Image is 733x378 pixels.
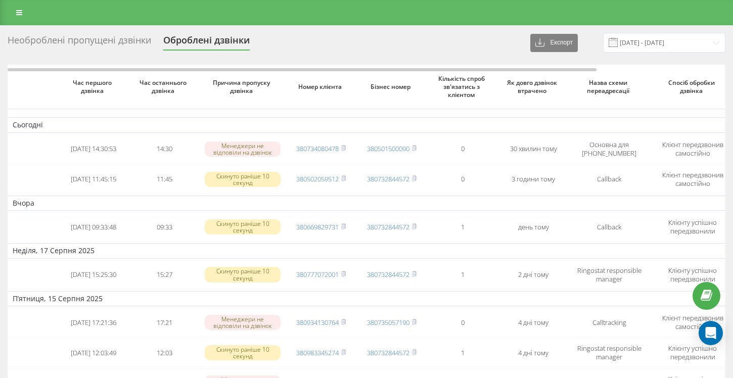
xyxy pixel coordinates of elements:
[163,35,250,51] div: Оброблені дзвінки
[205,315,281,330] div: Менеджери не відповіли на дзвінок
[205,345,281,360] div: Скинуто раніше 10 секунд
[58,213,129,241] td: [DATE] 09:33:48
[498,339,569,367] td: 4 дні тому
[577,79,641,94] span: Назва схеми переадресації
[129,308,200,337] td: 17:21
[367,222,409,231] a: 380732844572
[367,144,409,153] a: 380501500090
[367,174,409,183] a: 380732844572
[205,172,281,187] div: Скинуто раніше 10 секунд
[205,267,281,282] div: Скинуто раніше 10 секунд
[367,318,409,327] a: 380735057190
[129,339,200,367] td: 12:03
[66,79,121,94] span: Час першого дзвінка
[569,308,650,337] td: Calltracking
[530,34,578,52] button: Експорт
[205,141,281,157] div: Менеджери не відповіли на дзвінок
[129,165,200,194] td: 11:45
[498,308,569,337] td: 4 дні тому
[296,144,339,153] a: 380734080478
[427,308,498,337] td: 0
[58,339,129,367] td: [DATE] 12:03:49
[296,222,339,231] a: 380669829731
[498,213,569,241] td: день тому
[498,165,569,194] td: 3 години тому
[58,165,129,194] td: [DATE] 11:45:15
[205,219,281,234] div: Скинуто раніше 10 секунд
[209,79,277,94] span: Причина пропуску дзвінка
[8,35,151,51] div: Необроблені пропущені дзвінки
[569,261,650,289] td: Ringostat responsible manager
[58,135,129,163] td: [DATE] 14:30:53
[367,270,409,279] a: 380732844572
[58,261,129,289] td: [DATE] 15:25:30
[367,348,409,357] a: 380732844572
[498,261,569,289] td: 2 дні тому
[296,270,339,279] a: 380777072001
[58,308,129,337] td: [DATE] 17:21:36
[294,83,348,91] span: Номер клієнта
[296,318,339,327] a: 380934130764
[296,174,339,183] a: 380502059512
[569,213,650,241] td: Callback
[364,83,419,91] span: Бізнес номер
[427,339,498,367] td: 1
[427,261,498,289] td: 1
[569,165,650,194] td: Callback
[427,165,498,194] td: 0
[129,135,200,163] td: 14:30
[569,339,650,367] td: Ringostat responsible manager
[129,213,200,241] td: 09:33
[296,348,339,357] a: 380983345274
[427,135,498,163] td: 0
[129,261,200,289] td: 15:27
[569,135,650,163] td: Основна для [PHONE_NUMBER]
[435,75,490,99] span: Кількість спроб зв'язатись з клієнтом
[498,135,569,163] td: 30 хвилин тому
[659,79,727,94] span: Спосіб обробки дзвінка
[699,321,723,345] div: Open Intercom Messenger
[427,213,498,241] td: 1
[506,79,561,94] span: Як довго дзвінок втрачено
[137,79,192,94] span: Час останнього дзвінка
